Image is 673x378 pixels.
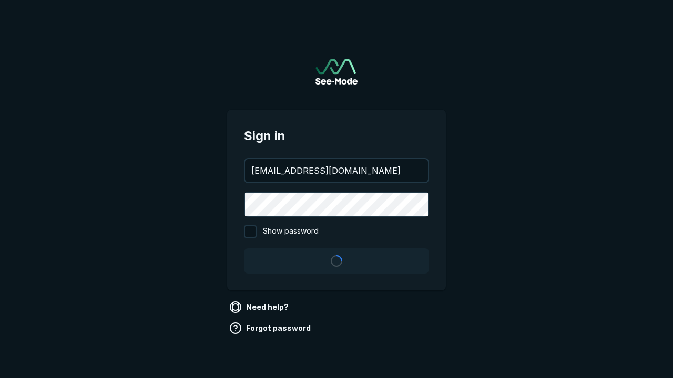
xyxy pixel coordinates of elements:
span: Show password [263,225,319,238]
input: your@email.com [245,159,428,182]
a: Forgot password [227,320,315,337]
a: Go to sign in [315,59,358,85]
span: Sign in [244,127,429,145]
a: Need help? [227,299,293,316]
img: See-Mode Logo [315,59,358,85]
